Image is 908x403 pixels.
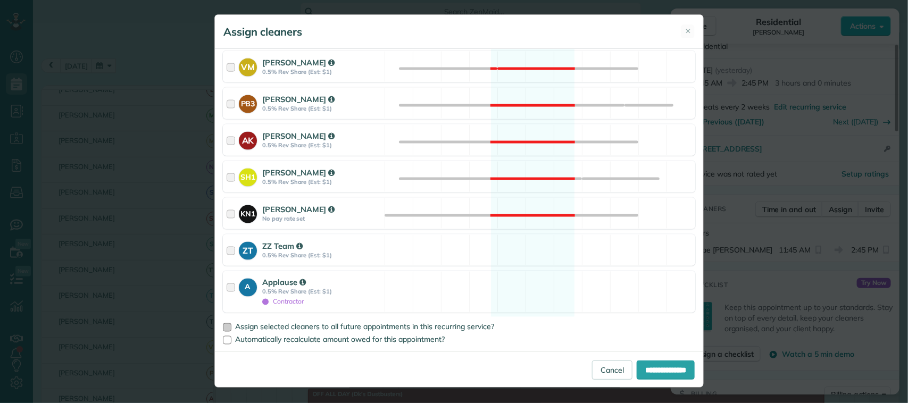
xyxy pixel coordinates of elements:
[262,278,306,288] strong: Applause
[239,58,257,73] strong: VM
[262,241,303,251] strong: ZZ Team
[262,167,335,178] strong: [PERSON_NAME]
[262,288,381,296] strong: 0.5% Rev Share (Est: $1)
[262,215,381,222] strong: No pay rate set
[239,205,257,220] strong: KN1
[262,251,381,259] strong: 0.5% Rev Share (Est: $1)
[239,169,257,183] strong: SH1
[262,131,335,141] strong: [PERSON_NAME]
[235,335,445,345] span: Automatically recalculate amount owed for this appointment?
[235,322,494,332] span: Assign selected cleaners to all future appointments in this recurring service?
[262,141,381,149] strong: 0.5% Rev Share (Est: $1)
[685,26,691,36] span: ✕
[592,360,632,380] a: Cancel
[262,94,335,104] strong: [PERSON_NAME]
[262,204,335,214] strong: [PERSON_NAME]
[239,132,257,147] strong: AK
[239,95,257,110] strong: PB3
[262,178,381,186] strong: 0.5% Rev Share (Est: $1)
[223,24,302,39] h5: Assign cleaners
[262,68,381,75] strong: 0.5% Rev Share (Est: $1)
[239,279,257,293] strong: A
[239,242,257,257] strong: ZT
[262,57,335,68] strong: [PERSON_NAME]
[262,298,304,306] span: Contractor
[262,105,381,112] strong: 0.5% Rev Share (Est: $1)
